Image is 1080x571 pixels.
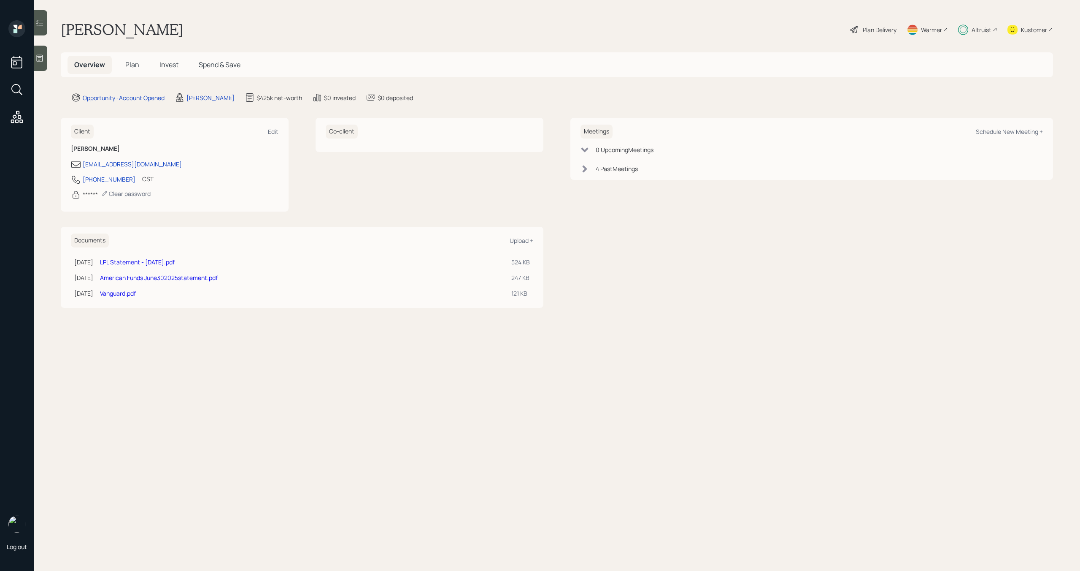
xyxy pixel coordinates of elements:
[199,60,240,69] span: Spend & Save
[74,289,93,298] div: [DATE]
[83,160,182,169] div: [EMAIL_ADDRESS][DOMAIN_NAME]
[863,25,896,34] div: Plan Delivery
[511,258,530,266] div: 524 KB
[256,93,302,102] div: $425k net-worth
[83,93,165,102] div: Opportunity · Account Opened
[326,125,358,139] h6: Co-client
[580,125,613,139] h6: Meetings
[921,25,942,34] div: Warmer
[100,274,218,282] a: American Funds June302025statement.pdf
[186,93,235,102] div: [PERSON_NAME]
[74,258,93,266] div: [DATE]
[83,175,135,184] div: [PHONE_NUMBER]
[100,258,175,266] a: LPL Statement - [DATE].pdf
[142,174,154,183] div: CST
[378,93,413,102] div: $0 deposited
[71,234,109,247] h6: Documents
[100,289,136,297] a: Vanguard.pdf
[1021,25,1047,34] div: Kustomer
[71,125,94,139] h6: Client
[596,145,653,154] div: 0 Upcoming Meeting s
[159,60,178,69] span: Invest
[101,190,151,198] div: Clear password
[125,60,139,69] span: Plan
[7,543,27,551] div: Log out
[510,237,533,245] div: Upload +
[976,128,1043,136] div: Schedule New Meeting +
[8,516,25,533] img: michael-russo-headshot.png
[511,289,530,298] div: 121 KB
[71,145,278,152] h6: [PERSON_NAME]
[596,164,638,173] div: 4 Past Meeting s
[74,60,105,69] span: Overview
[324,93,356,102] div: $0 invested
[74,273,93,282] div: [DATE]
[268,128,278,136] div: Edit
[61,20,184,39] h1: [PERSON_NAME]
[972,25,991,34] div: Altruist
[511,273,530,282] div: 247 KB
